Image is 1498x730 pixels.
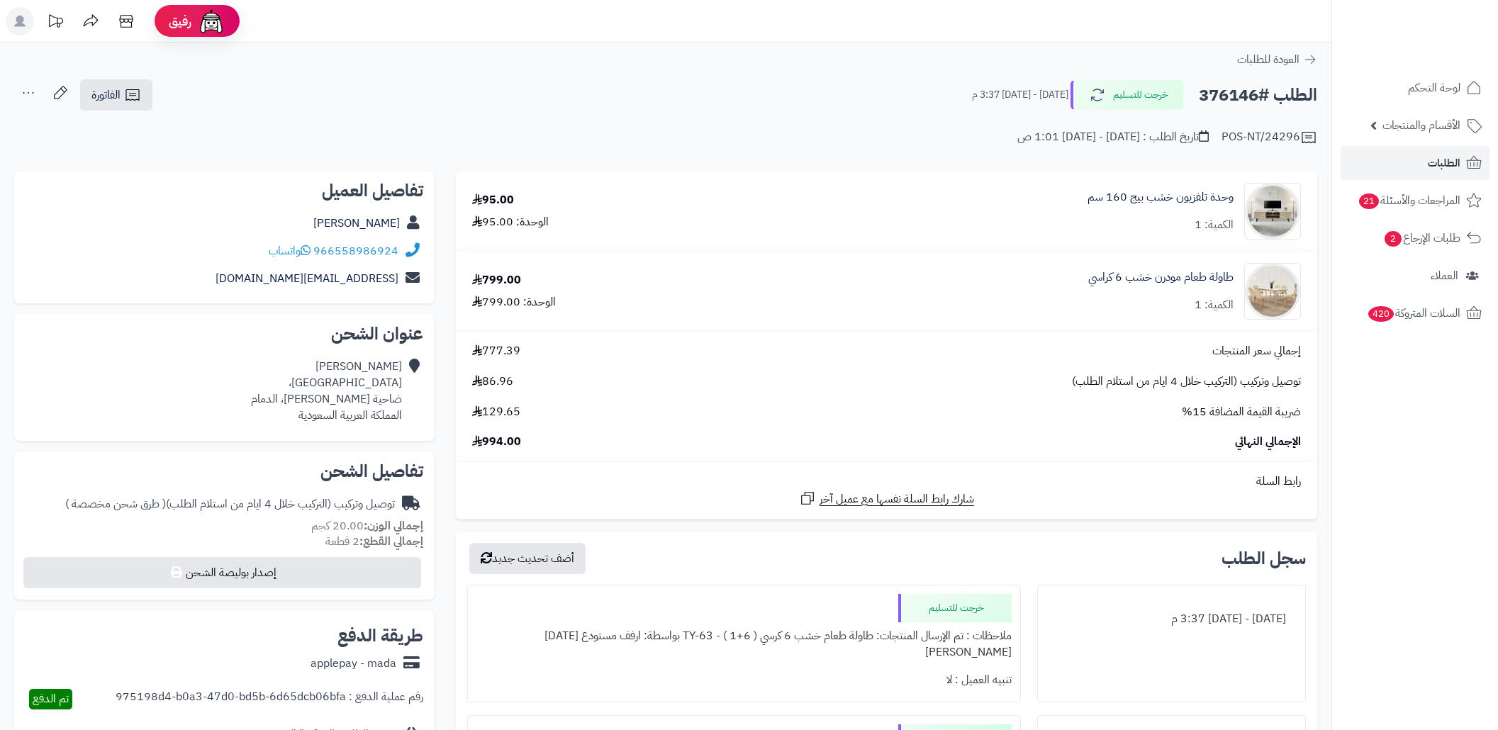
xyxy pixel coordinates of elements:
[1245,263,1300,320] img: 1752668200-1-90x90.jpg
[169,13,191,30] span: رفيق
[313,242,398,259] a: 966558986924
[116,689,423,709] div: رقم عملية الدفع : 975198d4-b0a3-47d0-bd5b-6d65dcb06bfa
[472,374,513,390] span: 86.96
[1046,605,1297,633] div: [DATE] - [DATE] 3:37 م
[1017,129,1209,145] div: تاريخ الطلب : [DATE] - [DATE] 1:01 ص
[1368,306,1394,322] span: 420
[1385,231,1402,247] span: 2
[311,517,423,534] small: 20.00 كجم
[1182,404,1301,420] span: ضريبة القيمة المضافة 15%
[65,496,395,512] div: توصيل وتركيب (التركيب خلال 4 ايام من استلام الطلب)
[269,242,311,259] a: واتساب
[1237,51,1317,68] a: العودة للطلبات
[359,533,423,550] strong: إجمالي القطع:
[197,7,225,35] img: ai-face.png
[1408,78,1460,98] span: لوحة التحكم
[216,270,398,287] a: [EMAIL_ADDRESS][DOMAIN_NAME]
[1222,129,1317,146] div: POS-NT/24296
[1341,146,1489,180] a: الطلبات
[472,404,520,420] span: 129.65
[33,690,69,707] span: تم الدفع
[472,294,556,310] div: الوحدة: 799.00
[26,182,423,199] h2: تفاصيل العميل
[476,666,1012,694] div: تنبيه العميل : لا
[1383,228,1460,248] span: طلبات الإرجاع
[799,490,974,507] a: شارك رابط السلة نفسها مع عميل آخر
[1212,343,1301,359] span: إجمالي سعر المنتجات
[472,434,521,450] span: 994.00
[472,192,514,208] div: 95.00
[1088,269,1234,286] a: طاولة طعام مودرن خشب 6 كراسي
[1367,303,1460,323] span: السلات المتروكة
[1072,374,1301,390] span: توصيل وتركيب (التركيب خلال 4 ايام من استلام الطلب)
[1341,71,1489,105] a: لوحة التحكم
[325,533,423,550] small: 2 قطعة
[1071,80,1184,110] button: خرجت للتسليم
[1341,221,1489,255] a: طلبات الإرجاع2
[1431,266,1458,286] span: العملاء
[311,656,396,672] div: applepay - mada
[1358,191,1460,210] span: المراجعات والأسئلة
[1195,217,1234,233] div: الكمية: 1
[251,359,402,423] div: [PERSON_NAME] [GEOGRAPHIC_DATA]، ضاحية [PERSON_NAME]، الدمام المملكة العربية السعودية
[1195,297,1234,313] div: الكمية: 1
[972,88,1068,102] small: [DATE] - [DATE] 3:37 م
[91,86,121,103] span: الفاتورة
[38,7,73,39] a: تحديثات المنصة
[472,343,520,359] span: 777.39
[472,214,549,230] div: الوحدة: 95.00
[1245,183,1300,240] img: 1750490663-220601011443-90x90.jpg
[26,463,423,480] h2: تفاصيل الشحن
[1359,193,1380,210] span: 21
[1341,184,1489,218] a: المراجعات والأسئلة21
[1428,153,1460,173] span: الطلبات
[1199,81,1317,110] h2: الطلب #376146
[1341,296,1489,330] a: السلات المتروكة420
[820,491,974,507] span: شارك رابط السلة نفسها مع عميل آخر
[1088,189,1234,206] a: وحدة تلفزيون خشب بيج 160 سم
[476,622,1012,666] div: ملاحظات : تم الإرسال المنتجات: طاولة طعام خشب 6 كرسي ( 6+1 ) - TY-63 بواسطة: ارفف مستودع [DATE][P...
[80,79,152,111] a: الفاتورة
[1341,259,1489,293] a: العملاء
[462,473,1312,490] div: رابط السلة
[65,495,166,512] span: ( طرق شحن مخصصة )
[472,272,521,288] div: 799.00
[364,517,423,534] strong: إجمالي الوزن:
[23,557,421,588] button: إصدار بوليصة الشحن
[313,215,400,232] a: [PERSON_NAME]
[1222,550,1306,567] h3: سجل الطلب
[1382,116,1460,135] span: الأقسام والمنتجات
[1402,32,1485,62] img: logo-2.png
[1237,51,1299,68] span: العودة للطلبات
[26,325,423,342] h2: عنوان الشحن
[337,627,423,644] h2: طريقة الدفع
[469,543,586,574] button: أضف تحديث جديد
[1235,434,1301,450] span: الإجمالي النهائي
[898,594,1012,622] div: خرجت للتسليم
